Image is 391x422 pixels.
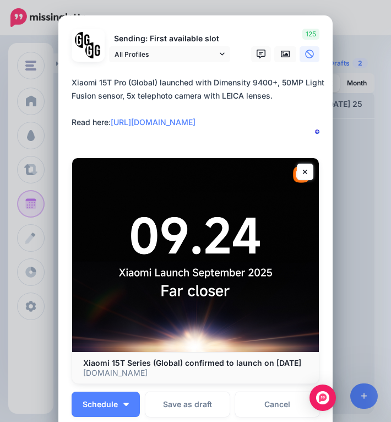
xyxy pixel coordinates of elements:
img: arrow-down-white.png [123,403,129,406]
p: Sending: First available slot [109,33,230,45]
textarea: To enrich screen reader interactions, please activate Accessibility in Grammarly extension settings [72,76,325,142]
b: Xiaomi 15T Series (Global) confirmed to launch on [DATE] [83,358,301,367]
div: Xiaomi 15T Pro (Global) launched with Dimensity 9400+, 50MP Light Fusion sensor, 5x telephoto cam... [72,76,325,129]
p: [DOMAIN_NAME] [83,368,308,378]
button: Save as draft [145,392,230,417]
a: Cancel [235,392,319,417]
span: All Profiles [115,48,217,60]
button: Schedule [72,392,140,417]
img: Xiaomi 15T Series (Global) confirmed to launch on September 24 [72,158,319,353]
span: Schedule [83,401,118,408]
a: All Profiles [109,46,230,62]
div: Open Intercom Messenger [309,385,336,411]
img: JT5sWCfR-79925.png [85,42,101,58]
img: 353459792_649996473822713_4483302954317148903_n-bsa138318.png [75,32,91,48]
span: 125 [302,29,319,40]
